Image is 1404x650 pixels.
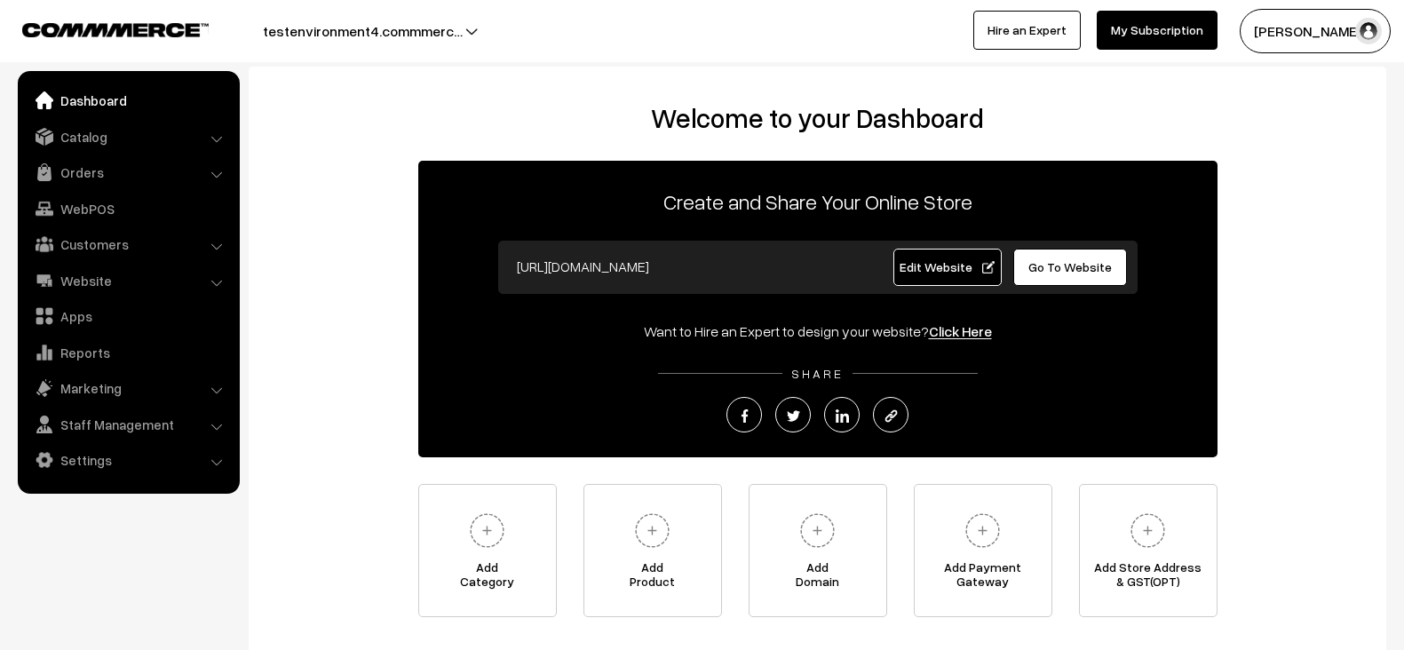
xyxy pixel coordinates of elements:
a: Customers [22,228,234,260]
a: AddCategory [418,484,557,617]
span: Add Payment Gateway [915,560,1051,596]
span: Go To Website [1028,259,1112,274]
a: Reports [22,337,234,369]
span: Add Category [419,560,556,596]
img: plus.svg [793,506,842,555]
img: COMMMERCE [22,23,209,36]
img: user [1355,18,1382,44]
a: My Subscription [1097,11,1218,50]
a: Settings [22,444,234,476]
span: Edit Website [900,259,995,274]
div: Want to Hire an Expert to design your website? [418,321,1218,342]
img: plus.svg [1123,506,1172,555]
p: Create and Share Your Online Store [418,186,1218,218]
a: WebPOS [22,193,234,225]
a: Click Here [929,322,992,340]
a: Marketing [22,372,234,404]
img: plus.svg [463,506,512,555]
span: SHARE [782,366,853,381]
a: Go To Website [1013,249,1128,286]
a: Staff Management [22,408,234,440]
a: AddProduct [583,484,722,617]
a: Add Store Address& GST(OPT) [1079,484,1218,617]
a: Hire an Expert [973,11,1081,50]
span: Add Store Address & GST(OPT) [1080,560,1217,596]
span: Add Product [584,560,721,596]
a: AddDomain [749,484,887,617]
a: Orders [22,156,234,188]
button: [PERSON_NAME] [1240,9,1391,53]
button: testenvironment4.commmerc… [201,9,525,53]
a: COMMMERCE [22,18,178,39]
a: Catalog [22,121,234,153]
a: Dashboard [22,84,234,116]
span: Add Domain [750,560,886,596]
a: Apps [22,300,234,332]
h2: Welcome to your Dashboard [266,102,1368,134]
img: plus.svg [628,506,677,555]
a: Website [22,265,234,297]
img: plus.svg [958,506,1007,555]
a: Edit Website [893,249,1002,286]
a: Add PaymentGateway [914,484,1052,617]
